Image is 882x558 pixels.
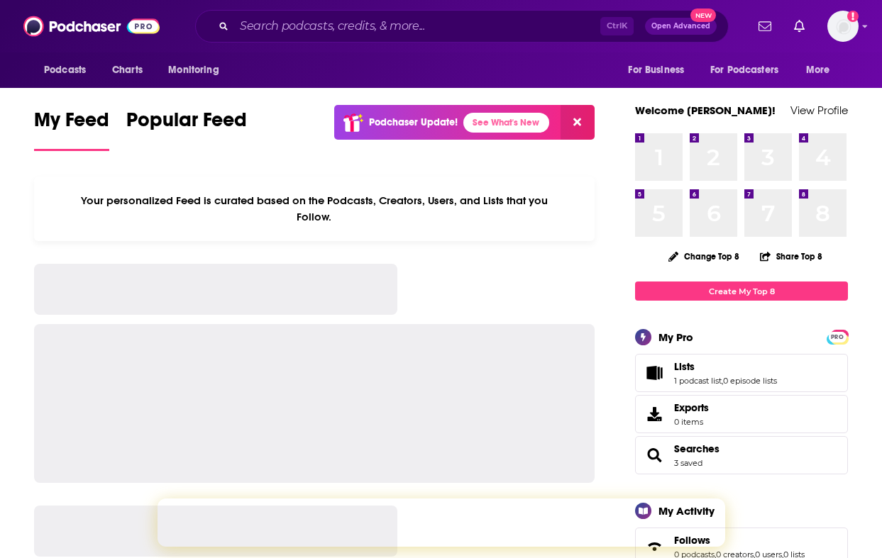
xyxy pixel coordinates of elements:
span: Exports [640,404,668,424]
a: My Feed [34,108,109,151]
span: Monitoring [168,60,219,80]
img: User Profile [827,11,859,42]
span: Lists [674,360,695,373]
a: Welcome [PERSON_NAME]! [635,104,776,117]
span: Ctrl K [600,17,634,35]
span: 0 items [674,417,709,427]
button: open menu [701,57,799,84]
span: , [722,376,723,386]
span: Searches [635,436,848,474]
a: Searches [674,442,720,455]
a: 0 episode lists [723,376,777,386]
span: Exports [674,401,709,414]
span: Logged in as isaacsongster [827,11,859,42]
a: Follows [640,537,668,557]
button: Change Top 8 [660,247,748,265]
button: open menu [618,57,702,84]
img: Podchaser - Follow, Share and Rate Podcasts [23,13,160,40]
a: PRO [829,331,846,342]
svg: Add a profile image [847,11,859,22]
a: Lists [674,360,777,373]
a: Show notifications dropdown [788,14,810,38]
a: 3 saved [674,458,702,468]
a: Exports [635,395,848,433]
button: Show profile menu [827,11,859,42]
div: My Pro [658,330,693,344]
a: Lists [640,363,668,383]
button: Share Top 8 [759,242,823,270]
button: open menu [158,57,237,84]
span: Lists [635,354,848,392]
span: My Feed [34,108,109,140]
a: 1 podcast list [674,376,722,386]
span: Popular Feed [126,108,247,140]
input: Search podcasts, credits, & more... [234,15,600,38]
a: See What's New [463,113,549,133]
span: For Business [628,60,684,80]
span: More [806,60,830,80]
span: Podcasts [44,60,86,80]
span: Open Advanced [651,23,710,30]
a: Follows [674,534,805,547]
a: Show notifications dropdown [753,14,777,38]
span: For Podcasters [710,60,778,80]
button: open menu [34,57,104,84]
span: PRO [829,332,846,342]
button: open menu [796,57,848,84]
a: Popular Feed [126,108,247,151]
a: View Profile [790,104,848,117]
div: Your personalized Feed is curated based on the Podcasts, Creators, Users, and Lists that you Follow. [34,177,595,241]
iframe: Intercom live chat banner [158,498,725,547]
span: New [690,9,716,22]
div: Search podcasts, credits, & more... [195,10,729,43]
a: Searches [640,445,668,465]
button: Open AdvancedNew [645,18,717,35]
iframe: Intercom live chat [834,510,868,544]
a: Create My Top 8 [635,281,848,301]
span: Charts [112,60,143,80]
p: Podchaser Update! [369,116,458,128]
a: Charts [103,57,151,84]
